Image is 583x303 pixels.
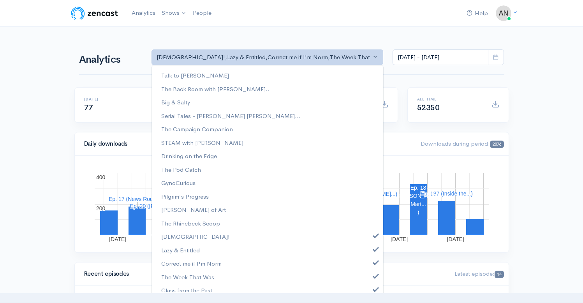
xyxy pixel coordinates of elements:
[463,5,491,22] a: Help
[161,111,301,120] span: Serial Tales - [PERSON_NAME] [PERSON_NAME]...
[129,5,159,21] a: Analytics
[161,192,209,201] span: Pilgrim's Progress
[161,246,200,255] span: Lazy & Entitled
[393,49,488,65] input: analytics date range selector
[391,236,408,242] text: [DATE]
[84,165,499,243] svg: A chart.
[161,125,233,134] span: The Campaign Companion
[161,286,212,295] span: Class from the Past
[70,5,119,21] img: ZenCast Logo
[161,232,230,241] span: [DEMOGRAPHIC_DATA]!
[161,138,243,147] span: STEAM with [PERSON_NAME]
[496,5,511,21] img: ...
[421,190,473,196] text: Ep. 197 (Inside the...)
[417,97,482,101] h6: All time
[410,184,426,190] text: Ep. 18
[159,5,190,22] a: Shows
[454,270,504,277] span: Latest episode:
[161,273,214,282] span: The Week That Was
[190,5,215,21] a: People
[395,192,442,199] text: ([PERSON_NAME]
[161,98,190,107] span: Big & Salty
[161,205,226,214] span: [PERSON_NAME] of Art
[421,140,504,147] span: Downloads during period:
[161,219,220,228] span: The Rhinebeck Scoop
[84,97,149,101] h6: [DATE]
[84,271,273,277] h4: Recent episodes
[557,277,575,295] iframe: gist-messenger-bubble-iframe
[109,196,166,202] text: Ep. 17 (News Round...)
[84,141,412,147] h4: Daily downloads
[79,54,142,65] h1: Analytics
[161,85,269,93] span: The Back Room with [PERSON_NAME]..
[151,49,384,65] button: JewToo!, Lazy & Entitled, Correct me if I'm Norm, The Week That Was, Class from the Past, Objects...
[130,203,200,209] text: Ep. 20 ([PERSON_NAME]...)
[161,151,217,160] span: Drinking on the Edge
[495,271,504,278] span: 14
[490,141,504,148] span: 2876
[161,178,196,187] span: GynoCurious
[417,209,419,215] text: )
[161,259,222,268] span: Correct me if I'm Norm
[84,103,93,113] span: 77
[96,205,106,211] text: 200
[161,71,229,80] span: Talk to [PERSON_NAME]
[109,236,126,242] text: [DATE]
[447,236,464,242] text: [DATE]
[417,103,440,113] span: 52350
[96,174,106,180] text: 400
[161,165,201,174] span: The Pod Catch
[157,53,372,62] div: [DEMOGRAPHIC_DATA]! , Lazy & Entitled , Correct me if I'm Norm , The Week That Was , Class from t...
